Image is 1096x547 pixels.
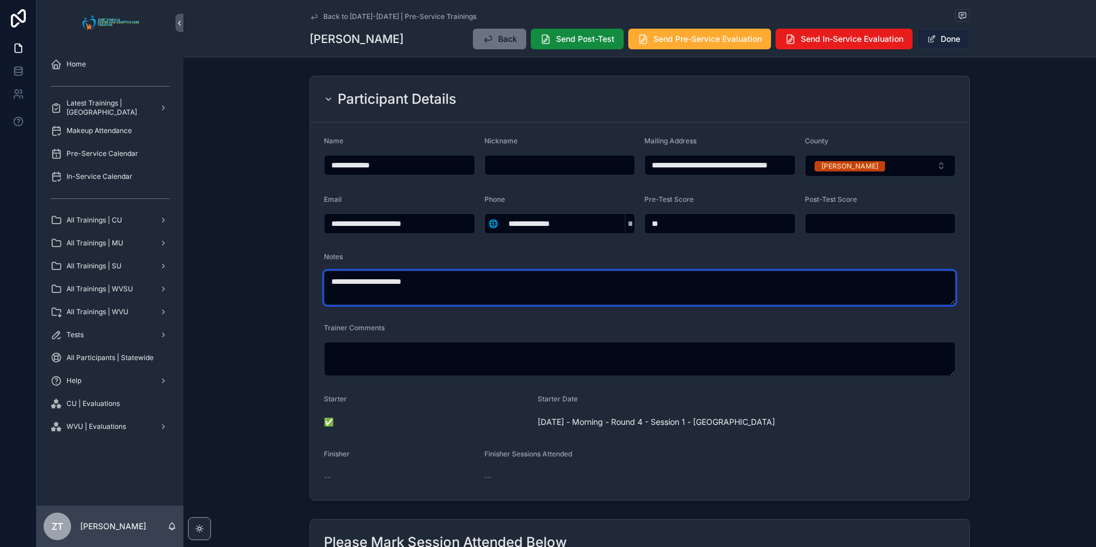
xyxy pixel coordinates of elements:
span: All Participants | Statewide [66,353,154,362]
a: Home [44,54,177,75]
span: Makeup Attendance [66,126,132,135]
span: -- [484,471,491,483]
a: CU | Evaluations [44,393,177,414]
span: Phone [484,195,505,204]
a: Makeup Attendance [44,120,177,141]
button: Back [473,29,526,49]
a: All Trainings | WVU [44,302,177,322]
a: Tests [44,325,177,345]
span: CU | Evaluations [66,399,120,408]
span: All Trainings | WVSU [66,284,133,294]
span: Email [324,195,342,204]
a: WVU | Evaluations [44,416,177,437]
span: Nickname [484,136,518,145]
span: Send Pre-Service Evaluation [653,33,762,45]
span: Latest Trainings | [GEOGRAPHIC_DATA] [66,99,150,117]
span: Finisher [324,450,350,458]
span: Back to [DATE]-[DATE] | Pre-Service Trainings [323,12,476,21]
span: ✅ [324,416,529,428]
button: Send Post-Test [531,29,624,49]
span: Home [66,60,86,69]
p: [PERSON_NAME] [80,521,146,532]
span: 🌐 [488,218,498,229]
a: Pre-Service Calendar [44,143,177,164]
span: Post-Test Score [805,195,857,204]
span: -- [324,471,331,483]
span: Mailing Address [644,136,696,145]
button: Select Button [805,155,956,177]
h1: [PERSON_NAME] [310,31,404,47]
span: Pre-Test Score [644,195,694,204]
a: Help [44,370,177,391]
a: All Participants | Statewide [44,347,177,368]
span: Name [324,136,343,145]
span: Notes [324,252,343,261]
button: Select Button [485,213,502,234]
span: Tests [66,330,84,339]
button: Send In-Service Evaluation [776,29,913,49]
a: In-Service Calendar [44,166,177,187]
button: Done [917,29,970,49]
a: All Trainings | SU [44,256,177,276]
span: Finisher Sessions Attended [484,450,572,458]
span: All Trainings | WVU [66,307,128,317]
span: Starter [324,394,347,403]
div: [PERSON_NAME] [821,161,878,171]
span: Help [66,376,81,385]
span: County [805,136,828,145]
span: All Trainings | MU [66,239,123,248]
span: All Trainings | SU [66,261,122,271]
a: All Trainings | WVSU [44,279,177,299]
a: All Trainings | CU [44,210,177,230]
span: All Trainings | CU [66,216,122,225]
h2: Participant Details [338,90,456,108]
span: Pre-Service Calendar [66,149,138,158]
img: App logo [79,14,142,32]
a: All Trainings | MU [44,233,177,253]
span: [DATE] - Morning - Round 4 - Session 1 - [GEOGRAPHIC_DATA] [538,416,849,428]
span: Back [498,33,517,45]
span: In-Service Calendar [66,172,132,181]
a: Back to [DATE]-[DATE] | Pre-Service Trainings [310,12,476,21]
a: Latest Trainings | [GEOGRAPHIC_DATA] [44,97,177,118]
span: Send In-Service Evaluation [801,33,903,45]
span: Send Post-Test [556,33,614,45]
div: scrollable content [37,46,183,452]
span: Starter Date [538,394,578,403]
span: WVU | Evaluations [66,422,126,431]
button: Send Pre-Service Evaluation [628,29,771,49]
span: ZT [52,519,63,533]
span: Trainer Comments [324,323,385,332]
